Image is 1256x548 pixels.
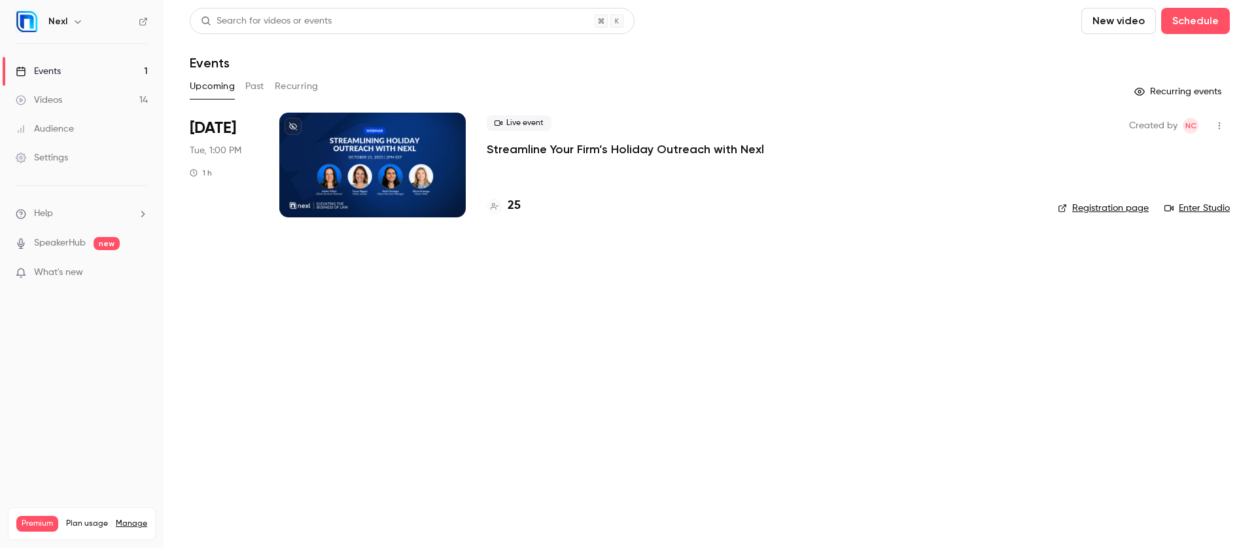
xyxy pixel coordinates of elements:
span: Tue, 1:00 PM [190,144,241,157]
span: [DATE] [190,118,236,139]
div: Videos [16,94,62,107]
span: Help [34,207,53,221]
h4: 25 [508,197,521,215]
a: Manage [116,519,147,529]
img: Nexl [16,11,37,32]
span: Live event [487,115,551,131]
div: Settings [16,151,68,164]
a: SpeakerHub [34,236,86,250]
span: Nereide Crisologo [1183,118,1198,134]
span: What's new [34,266,83,280]
span: Premium [16,516,58,532]
h1: Events [190,55,230,71]
h6: Nexl [48,15,67,28]
button: Upcoming [190,76,235,97]
a: Streamline Your Firm’s Holiday Outreach with Nexl [487,141,764,157]
span: Plan usage [66,519,108,529]
div: Events [16,65,61,78]
button: Recurring [275,76,319,97]
a: 25 [487,197,521,215]
div: Search for videos or events [201,14,332,28]
div: Audience [16,122,74,136]
a: Registration page [1058,202,1149,215]
button: Recurring events [1128,81,1230,102]
span: NC [1185,118,1196,134]
span: Created by [1129,118,1177,134]
button: Past [245,76,264,97]
button: Schedule [1161,8,1230,34]
span: new [94,237,120,250]
div: 1 h [190,168,212,178]
li: help-dropdown-opener [16,207,148,221]
div: Oct 21 Tue, 1:00 PM (America/Chicago) [190,113,258,217]
a: Enter Studio [1164,202,1230,215]
button: New video [1081,8,1156,34]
